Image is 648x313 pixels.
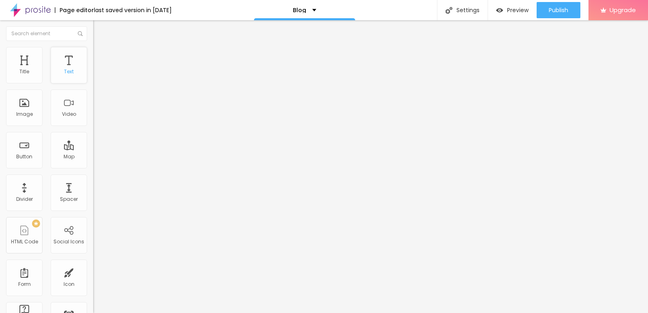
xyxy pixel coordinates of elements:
button: Publish [537,2,580,18]
div: Text [64,69,74,75]
iframe: Editor [93,20,648,313]
img: Icone [78,31,83,36]
span: Upgrade [610,6,636,13]
div: Icon [64,281,75,287]
div: Form [18,281,31,287]
div: Spacer [60,196,78,202]
img: Icone [446,7,452,14]
button: Preview [488,2,537,18]
div: Map [64,154,75,160]
div: HTML Code [11,239,38,245]
div: Title [19,69,29,75]
div: Social Icons [53,239,84,245]
div: Button [16,154,32,160]
img: view-1.svg [496,7,503,14]
div: Divider [16,196,33,202]
div: Image [16,111,33,117]
input: Search element [6,26,87,41]
div: last saved version in [DATE] [94,7,172,13]
div: Video [62,111,76,117]
span: Preview [507,7,529,13]
p: Blog [293,7,306,13]
div: Page editor [55,7,94,13]
span: Publish [549,7,568,13]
